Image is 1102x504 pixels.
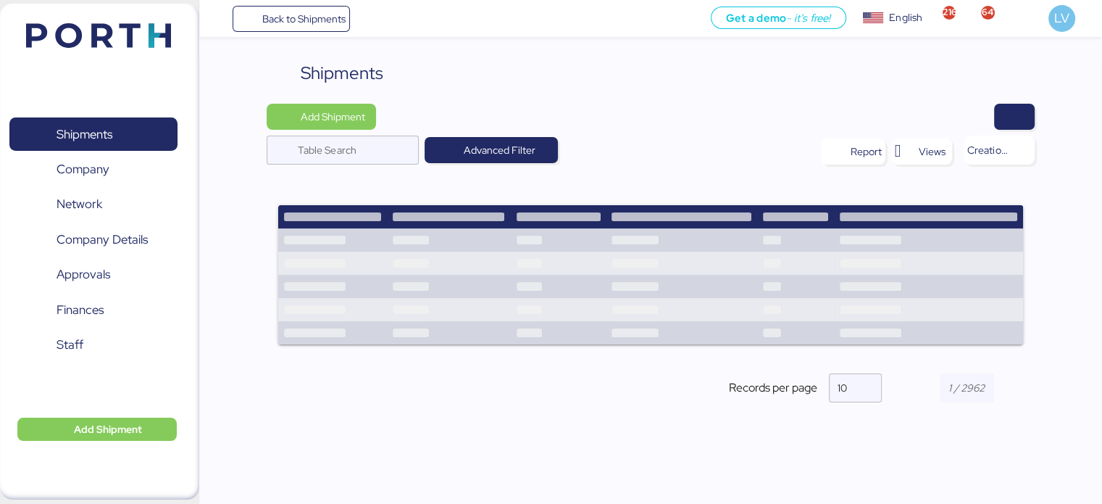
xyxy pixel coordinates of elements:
[821,139,885,165] button: Report
[9,294,178,327] a: Finances
[940,373,994,402] input: 1 / 2962
[9,258,178,292] a: Approvals
[57,229,148,250] span: Company Details
[9,223,178,257] a: Company Details
[297,136,410,165] input: Table Search
[17,418,177,441] button: Add Shipment
[74,421,142,438] span: Add Shipment
[208,7,233,31] button: Menu
[57,194,102,215] span: Network
[300,60,383,86] div: Shipments
[1054,9,1069,28] span: LV
[262,10,345,28] span: Back to Shipments
[464,141,535,159] span: Advanced Filter
[9,117,178,151] a: Shipments
[729,379,817,397] span: Records per page
[57,159,109,180] span: Company
[57,334,83,355] span: Staff
[891,139,952,165] button: Views
[9,153,178,186] a: Company
[267,104,376,130] button: Add Shipment
[838,381,847,394] span: 10
[300,108,364,125] span: Add Shipment
[57,124,112,145] span: Shipments
[57,264,110,285] span: Approvals
[9,188,178,221] a: Network
[9,329,178,362] a: Staff
[889,10,922,25] div: English
[233,6,351,32] a: Back to Shipments
[425,137,558,163] button: Advanced Filter
[919,143,946,160] span: Views
[57,299,104,321] span: Finances
[851,143,882,160] div: Report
